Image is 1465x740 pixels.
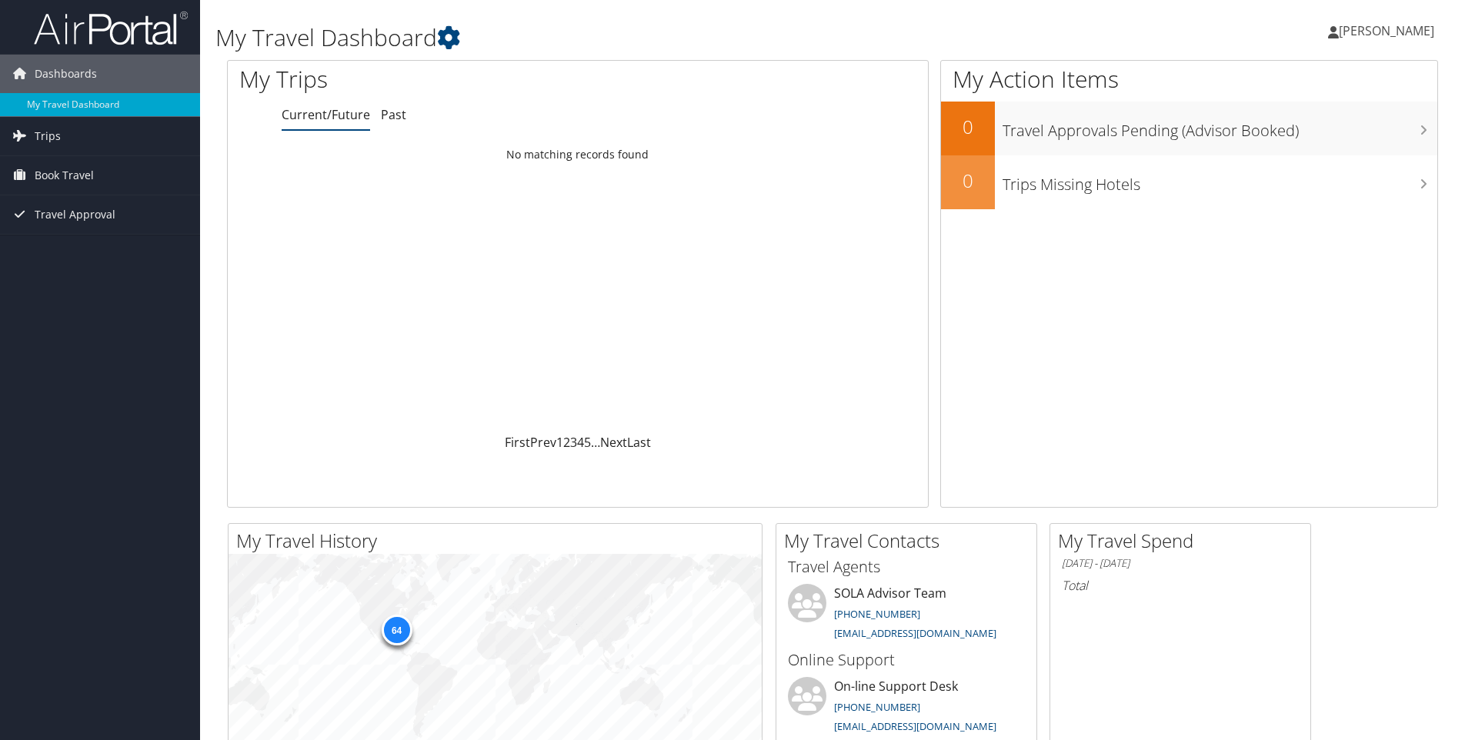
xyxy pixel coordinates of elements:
h1: My Action Items [941,63,1437,95]
h3: Travel Approvals Pending (Advisor Booked) [1003,112,1437,142]
span: Travel Approval [35,195,115,234]
span: Trips [35,117,61,155]
a: [PERSON_NAME] [1328,8,1450,54]
td: No matching records found [228,141,928,168]
h3: Trips Missing Hotels [1003,166,1437,195]
a: 4 [577,434,584,451]
h3: Online Support [788,649,1025,671]
li: SOLA Advisor Team [780,584,1033,647]
span: Book Travel [35,156,94,195]
h2: My Travel Contacts [784,528,1036,554]
h2: 0 [941,168,995,194]
span: Dashboards [35,55,97,93]
a: [EMAIL_ADDRESS][DOMAIN_NAME] [834,626,996,640]
img: airportal-logo.png [34,10,188,46]
span: … [591,434,600,451]
h2: My Travel Spend [1058,528,1310,554]
a: [PHONE_NUMBER] [834,607,920,621]
a: 1 [556,434,563,451]
a: [PHONE_NUMBER] [834,700,920,714]
a: Next [600,434,627,451]
h3: Travel Agents [788,556,1025,578]
h1: My Trips [239,63,625,95]
li: On-line Support Desk [780,677,1033,740]
a: Last [627,434,651,451]
a: Past [381,106,406,123]
h2: 0 [941,114,995,140]
a: 0Travel Approvals Pending (Advisor Booked) [941,102,1437,155]
h2: My Travel History [236,528,762,554]
a: 2 [563,434,570,451]
a: Prev [530,434,556,451]
span: [PERSON_NAME] [1339,22,1434,39]
h1: My Travel Dashboard [215,22,1038,54]
a: 5 [584,434,591,451]
a: 0Trips Missing Hotels [941,155,1437,209]
div: 64 [381,615,412,645]
a: First [505,434,530,451]
h6: [DATE] - [DATE] [1062,556,1299,571]
a: [EMAIL_ADDRESS][DOMAIN_NAME] [834,719,996,733]
a: Current/Future [282,106,370,123]
h6: Total [1062,577,1299,594]
a: 3 [570,434,577,451]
